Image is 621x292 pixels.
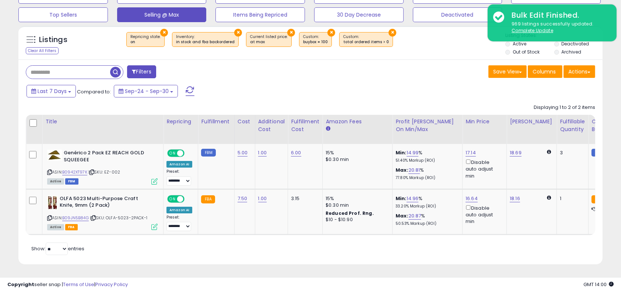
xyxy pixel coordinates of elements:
[7,281,34,288] strong: Copyright
[160,29,168,37] button: ×
[407,149,419,157] a: 14.99
[506,21,611,34] div: 969 listings successfully updated.
[38,87,67,95] span: Last 7 Days
[512,27,553,34] u: Complete Update
[287,29,295,37] button: ×
[47,178,64,185] span: All listings currently available for purchase on Amazon
[183,150,195,157] span: OFF
[407,195,419,202] a: 14.96
[389,29,396,37] button: ×
[176,34,235,45] span: Inventory :
[561,49,581,55] label: Archived
[47,224,64,230] span: All listings currently available for purchase on Amazon
[327,29,335,37] button: ×
[396,212,408,219] b: Max:
[60,195,149,211] b: OLFA 5023 Multi-Purpose Craft Knife, 9mm (2 Pack)
[47,195,58,210] img: 51SFO1TL12L._SL40_.jpg
[7,281,128,288] div: seller snap | |
[127,65,156,78] button: Filters
[326,118,389,126] div: Amazon Fees
[466,118,504,126] div: Min Price
[95,281,128,288] a: Privacy Policy
[238,118,252,126] div: Cost
[65,224,78,230] span: FBA
[466,149,476,157] a: 17.14
[466,204,501,225] div: Disable auto adjust min
[396,149,407,156] b: Min:
[166,169,192,186] div: Preset:
[396,150,457,163] div: %
[47,195,158,230] div: ASIN:
[393,115,463,144] th: The percentage added to the cost of goods (COGS) that forms the calculator for Min & Max prices.
[326,217,387,223] div: $10 - $10.90
[564,65,595,78] button: Actions
[215,7,305,22] button: Items Being Repriced
[396,167,457,181] div: %
[27,85,76,97] button: Last 7 Days
[396,213,457,226] div: %
[466,195,478,202] a: 16.64
[396,166,408,174] b: Max:
[62,169,87,175] a: B0942XT97K
[326,156,387,163] div: $0.30 min
[396,175,457,181] p: 77.80% Markup (ROI)
[510,149,522,157] a: 18.69
[130,34,161,45] span: Repricing state :
[413,7,502,22] button: Deactivated
[303,39,328,45] div: buybox = 100
[326,195,387,202] div: 15%
[258,149,267,157] a: 1.00
[166,118,195,126] div: Repricing
[201,195,215,203] small: FBA
[65,178,78,185] span: FBM
[506,10,611,21] div: Bulk Edit Finished.
[47,150,62,161] img: 31byJ7DFYsL._SL40_.jpg
[114,85,178,97] button: Sep-24 - Sep-30
[39,35,67,45] h5: Listings
[560,195,583,202] div: 1
[88,169,120,175] span: | SKU: EZ-002
[201,149,215,157] small: FBM
[63,281,94,288] a: Terms of Use
[90,215,147,221] span: | SKU: OLFA-5023-2PACK-1
[291,118,319,133] div: Fulfillment Cost
[166,215,192,231] div: Preset:
[396,195,457,209] div: %
[258,195,267,202] a: 1.00
[533,68,556,75] span: Columns
[258,118,285,133] div: Additional Cost
[176,39,235,45] div: in stock and fba backordered
[408,212,421,220] a: 20.87
[64,150,153,165] b: Genérico 2 Pack EZ REACH GOLD SQUEEGEE
[560,118,585,133] div: Fulfillable Quantity
[234,29,242,37] button: ×
[513,41,526,47] label: Active
[396,204,457,209] p: 33.20% Markup (ROI)
[166,161,192,168] div: Amazon AI
[201,118,231,126] div: Fulfillment
[166,207,192,213] div: Amazon AI
[326,150,387,156] div: 15%
[117,7,207,22] button: Selling @ Max
[396,118,459,133] div: Profit [PERSON_NAME] on Min/Max
[326,210,374,216] b: Reduced Prof. Rng.
[314,7,404,22] button: 30 Day Decrease
[291,149,301,157] a: 6.00
[466,158,501,179] div: Disable auto adjust min
[534,104,595,111] div: Displaying 1 to 2 of 2 items
[31,245,84,252] span: Show: entries
[326,202,387,209] div: $0.30 min
[18,7,108,22] button: Top Sellers
[62,215,89,221] a: B09JN5B84G
[343,39,389,45] div: total ordered items > 0
[583,281,614,288] span: 2025-10-8 14:00 GMT
[168,196,177,202] span: ON
[396,221,457,226] p: 50.53% Markup (ROI)
[510,118,554,126] div: [PERSON_NAME]
[592,195,605,203] small: FBA
[303,34,328,45] span: Custom:
[238,195,248,202] a: 7.50
[77,88,111,95] span: Compared to:
[125,87,169,95] span: Sep-24 - Sep-30
[47,150,158,184] div: ASIN:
